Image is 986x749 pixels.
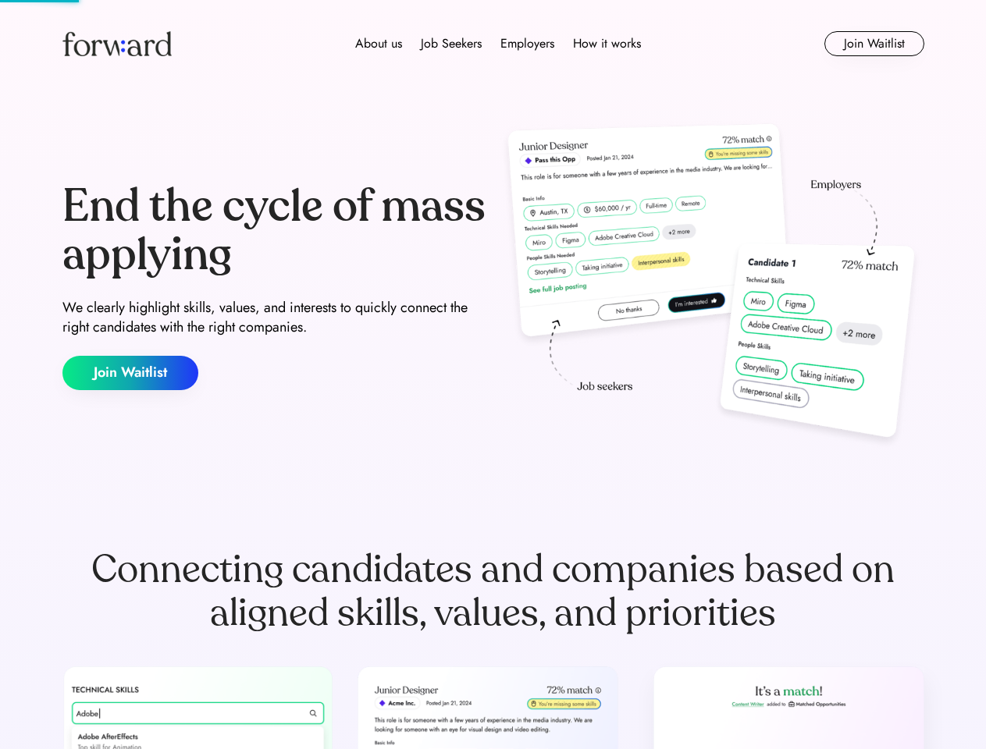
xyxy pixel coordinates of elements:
div: End the cycle of mass applying [62,183,487,279]
img: Forward logo [62,31,172,56]
button: Join Waitlist [62,356,198,390]
button: Join Waitlist [824,31,924,56]
div: Connecting candidates and companies based on aligned skills, values, and priorities [62,548,924,635]
div: About us [355,34,402,53]
img: hero-image.png [500,119,924,454]
div: We clearly highlight skills, values, and interests to quickly connect the right candidates with t... [62,298,487,337]
div: How it works [573,34,641,53]
div: Job Seekers [421,34,482,53]
div: Employers [500,34,554,53]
